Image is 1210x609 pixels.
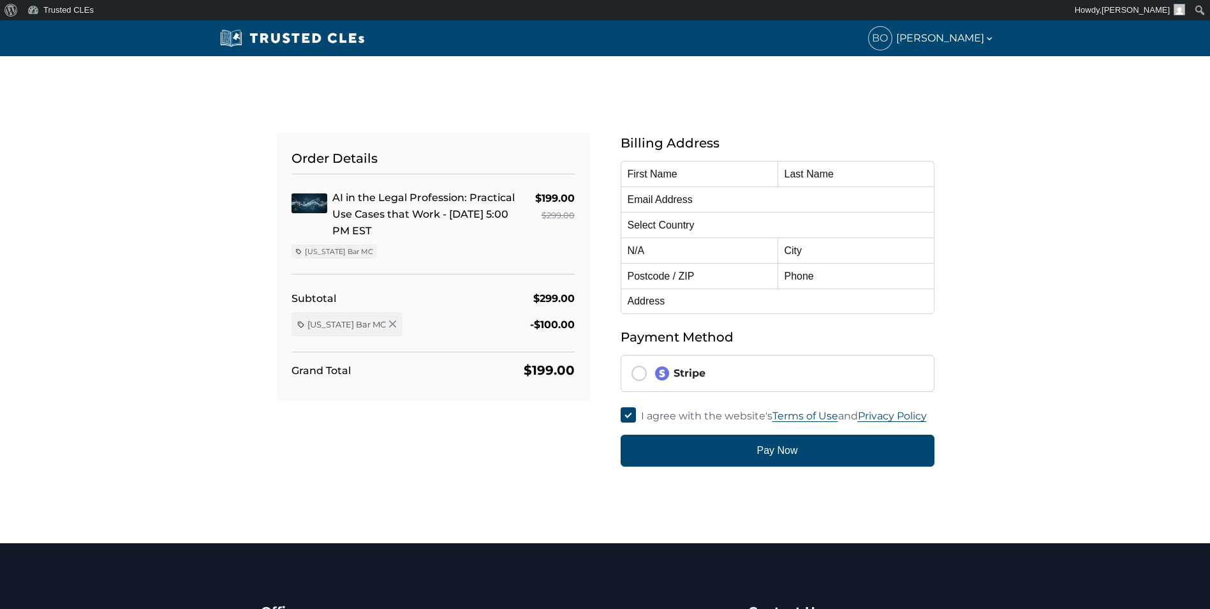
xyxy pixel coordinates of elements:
[778,161,934,186] input: Last Name
[778,263,934,289] input: Phone
[869,27,892,50] span: BO
[332,192,515,237] a: AI in the Legal Profession: Practical Use Cases that Work - [DATE] 5:00 PM EST
[216,29,369,48] img: Trusted CLEs
[524,360,575,380] div: $199.00
[621,289,934,314] input: Address
[307,319,386,330] span: [US_STATE] Bar MC
[631,366,647,381] input: stripeStripe
[305,246,373,257] span: [US_STATE] Bar MC
[641,410,927,422] span: I agree with the website's and
[896,29,994,47] span: [PERSON_NAME]
[291,290,336,307] div: Subtotal
[535,207,575,224] div: $299.00
[654,366,670,381] img: stripe
[291,148,575,174] h5: Order Details
[621,133,934,153] h5: Billing Address
[533,290,575,307] div: $299.00
[858,410,927,422] a: Privacy Policy
[621,186,934,212] input: Email Address
[1102,5,1170,15] span: [PERSON_NAME]
[654,366,924,381] div: Stripe
[621,161,778,186] input: First Name
[291,362,351,379] div: Grand Total
[535,190,575,207] div: $199.00
[778,237,934,263] input: City
[291,193,327,213] img: AI in the Legal Profession: Practical Use Cases that Work - 10/15 - 5:00 PM EST
[621,435,934,467] button: Pay Now
[772,410,838,422] a: Terms of Use
[621,327,934,347] h5: Payment Method
[621,263,778,289] input: Postcode / ZIP
[530,316,575,333] div: -$100.00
